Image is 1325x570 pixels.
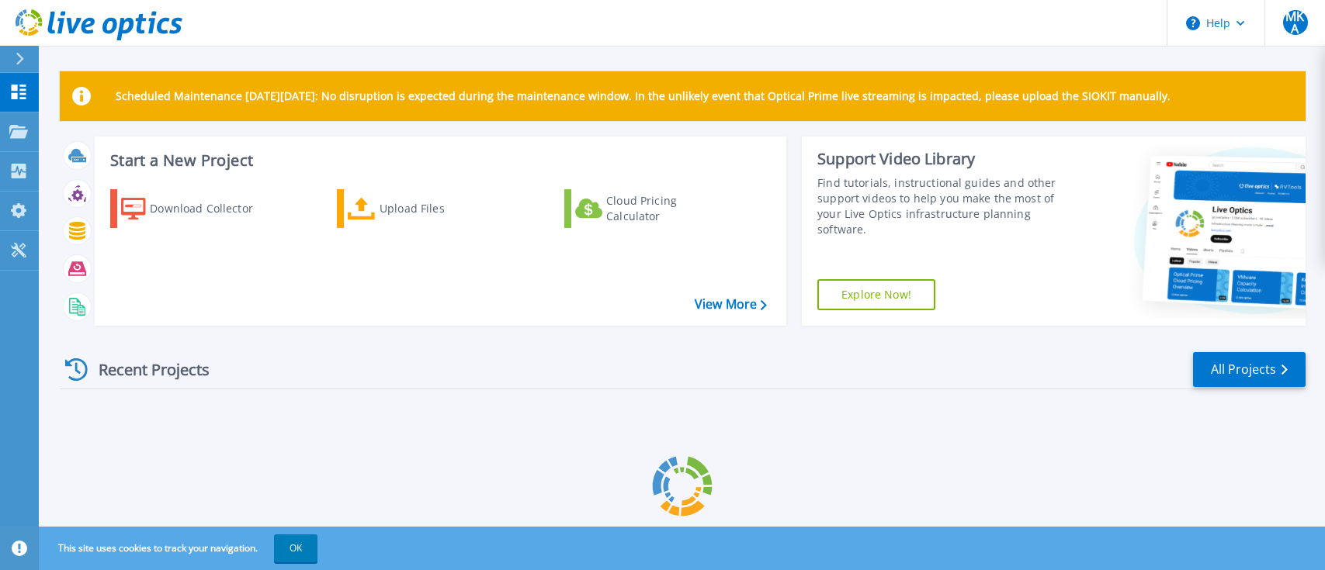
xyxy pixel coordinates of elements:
span: This site uses cookies to track your navigation. [43,534,317,562]
h3: Start a New Project [110,152,766,169]
p: Scheduled Maintenance [DATE][DATE]: No disruption is expected during the maintenance window. In t... [116,90,1171,102]
a: Download Collector [110,189,283,228]
a: View More [695,297,767,312]
div: Cloud Pricing Calculator [606,193,730,224]
a: Cloud Pricing Calculator [564,189,737,228]
div: Recent Projects [60,351,231,389]
div: Support Video Library [817,149,1072,169]
span: MKA [1283,10,1308,35]
a: Upload Files [337,189,510,228]
div: Find tutorials, instructional guides and other support videos to help you make the most of your L... [817,175,1072,237]
a: All Projects [1193,352,1306,387]
div: Download Collector [150,193,274,224]
a: Explore Now! [817,279,935,310]
button: OK [274,534,317,562]
div: Upload Files [380,193,504,224]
